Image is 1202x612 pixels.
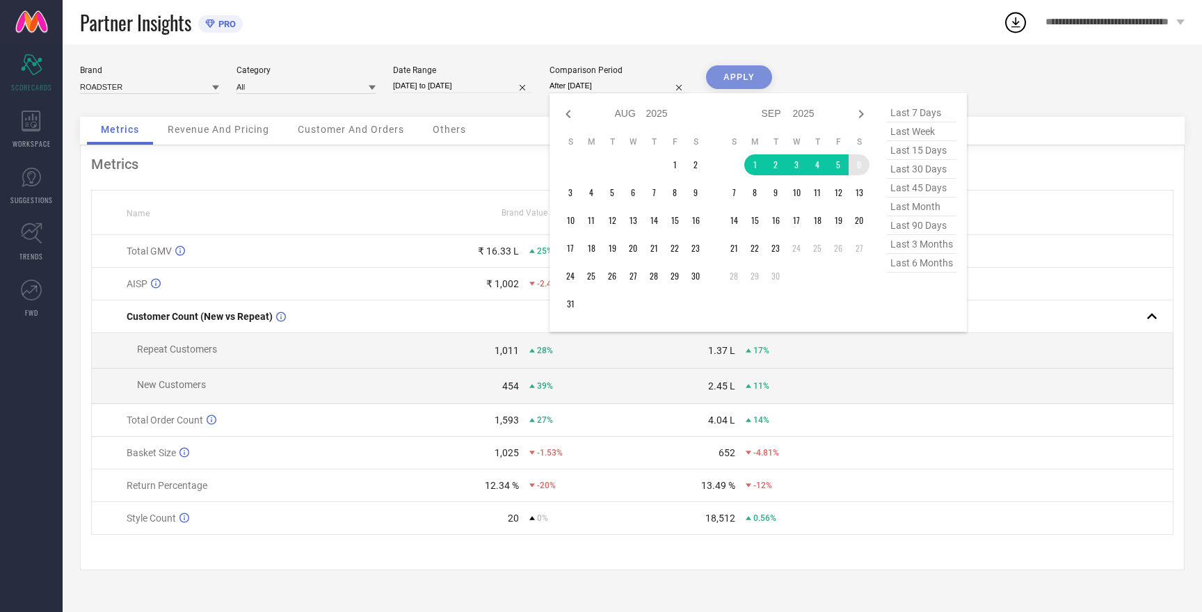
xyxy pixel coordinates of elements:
td: Wed Aug 20 2025 [623,238,643,259]
div: 1,025 [495,447,519,458]
th: Friday [828,136,849,147]
td: Wed Sep 03 2025 [786,154,807,175]
td: Sat Sep 06 2025 [849,154,870,175]
td: Mon Aug 11 2025 [581,210,602,231]
span: -2.43% [537,279,563,289]
div: 13.49 % [701,480,735,491]
span: 0% [537,513,548,523]
span: Return Percentage [127,480,207,491]
div: Brand [80,65,219,75]
span: -1.53% [537,448,563,458]
span: Repeat Customers [137,344,217,355]
td: Wed Sep 17 2025 [786,210,807,231]
span: 27% [537,415,553,425]
th: Wednesday [623,136,643,147]
span: Revenue And Pricing [168,124,269,135]
td: Wed Aug 13 2025 [623,210,643,231]
th: Thursday [643,136,664,147]
span: last 7 days [887,104,956,122]
span: Others [433,124,466,135]
span: FWD [25,307,38,318]
td: Sat Aug 23 2025 [685,238,706,259]
div: Previous month [560,106,577,122]
td: Tue Aug 19 2025 [602,238,623,259]
span: last 45 days [887,179,956,198]
div: 4.04 L [708,414,735,426]
td: Tue Sep 09 2025 [765,182,786,203]
td: Mon Sep 08 2025 [744,182,765,203]
td: Thu Aug 21 2025 [643,238,664,259]
td: Tue Sep 30 2025 [765,266,786,287]
span: Metrics [101,124,139,135]
td: Sat Sep 20 2025 [849,210,870,231]
div: 2.45 L [708,380,735,392]
td: Tue Aug 12 2025 [602,210,623,231]
div: 1.37 L [708,345,735,356]
td: Thu Aug 28 2025 [643,266,664,287]
td: Sun Aug 03 2025 [560,182,581,203]
td: Sat Aug 16 2025 [685,210,706,231]
td: Mon Sep 15 2025 [744,210,765,231]
div: Comparison Period [550,65,689,75]
td: Mon Sep 29 2025 [744,266,765,287]
div: Date Range [393,65,532,75]
input: Select comparison period [550,79,689,93]
span: PRO [215,19,236,29]
th: Tuesday [765,136,786,147]
td: Sat Aug 09 2025 [685,182,706,203]
th: Friday [664,136,685,147]
div: 1,011 [495,345,519,356]
span: AISP [127,278,147,289]
span: 14% [753,415,769,425]
td: Sun Aug 10 2025 [560,210,581,231]
td: Sun Sep 21 2025 [723,238,744,259]
td: Thu Aug 14 2025 [643,210,664,231]
td: Mon Sep 01 2025 [744,154,765,175]
td: Sun Sep 07 2025 [723,182,744,203]
td: Thu Sep 25 2025 [807,238,828,259]
div: 20 [508,513,519,524]
td: Thu Sep 18 2025 [807,210,828,231]
td: Sun Aug 31 2025 [560,293,581,314]
span: last 6 months [887,254,956,273]
span: last 30 days [887,160,956,179]
td: Sun Sep 14 2025 [723,210,744,231]
span: Total GMV [127,245,172,257]
td: Mon Sep 22 2025 [744,238,765,259]
input: Select date range [393,79,532,93]
span: last 90 days [887,216,956,235]
th: Thursday [807,136,828,147]
span: WORKSPACE [13,138,51,149]
td: Tue Sep 23 2025 [765,238,786,259]
td: Fri Sep 05 2025 [828,154,849,175]
td: Tue Aug 26 2025 [602,266,623,287]
div: 454 [502,380,519,392]
th: Monday [744,136,765,147]
td: Wed Aug 06 2025 [623,182,643,203]
td: Thu Sep 04 2025 [807,154,828,175]
th: Saturday [685,136,706,147]
td: Fri Aug 08 2025 [664,182,685,203]
td: Fri Aug 29 2025 [664,266,685,287]
span: 39% [537,381,553,391]
span: Style Count [127,513,176,524]
th: Sunday [723,136,744,147]
div: Metrics [91,156,1173,172]
td: Wed Aug 27 2025 [623,266,643,287]
span: TRENDS [19,251,43,261]
span: -12% [753,481,772,490]
span: -20% [537,481,556,490]
td: Fri Aug 01 2025 [664,154,685,175]
span: Name [127,209,150,218]
th: Wednesday [786,136,807,147]
span: last week [887,122,956,141]
span: Basket Size [127,447,176,458]
td: Tue Sep 02 2025 [765,154,786,175]
span: last 3 months [887,235,956,254]
td: Fri Aug 22 2025 [664,238,685,259]
td: Fri Sep 26 2025 [828,238,849,259]
th: Tuesday [602,136,623,147]
span: Brand Value [502,208,547,218]
td: Mon Aug 25 2025 [581,266,602,287]
span: 17% [753,346,769,355]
